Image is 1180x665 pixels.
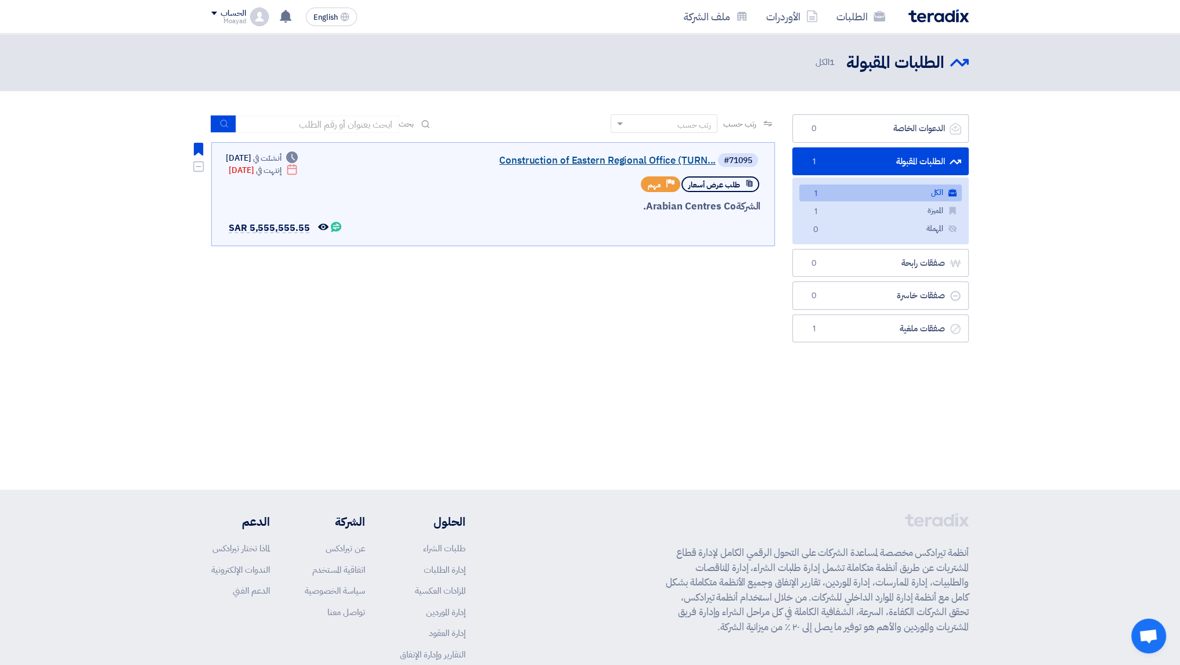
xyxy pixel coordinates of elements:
p: أنظمة تيرادكس مخصصة لمساعدة الشركات على التحول الرقمي الكامل لإدارة قطاع المشتريات عن طريق أنظمة ... [666,545,969,634]
span: 0 [809,224,822,236]
span: 0 [807,123,821,135]
a: المهملة [799,221,962,237]
span: بحث [399,118,414,130]
a: الطلبات [827,3,894,30]
a: صفقات ملغية1 [792,315,969,343]
a: ملف الشركة [674,3,757,30]
span: 1 [807,156,821,168]
a: الندوات الإلكترونية [211,563,270,576]
li: الشركة [305,513,365,530]
h2: الطلبات المقبولة [846,52,944,74]
a: الدعم الفني [233,584,270,597]
span: English [313,13,338,21]
span: SAR 5,555,555.55 [229,221,309,235]
span: 0 [807,258,821,269]
li: الدعم [211,513,270,530]
img: profile_test.png [250,8,269,26]
div: [DATE] [226,152,298,164]
a: صفقات رابحة0 [792,249,969,277]
a: التقارير وإدارة الإنفاق [400,648,465,661]
div: Open chat [1131,619,1166,653]
span: أنشئت في [253,152,281,164]
a: صفقات خاسرة0 [792,281,969,310]
a: إدارة الموردين [426,606,465,619]
span: 1 [809,188,822,200]
button: English [306,8,357,26]
a: الطلبات المقبولة1 [792,147,969,176]
span: 1 [829,56,835,68]
span: رتب حسب [723,118,756,130]
span: 1 [809,206,822,218]
span: الكل [815,56,837,69]
a: المميزة [799,203,962,219]
a: تواصل معنا [327,606,365,619]
li: الحلول [400,513,465,530]
span: الشركة [736,199,761,214]
a: طلبات الشراء [423,542,465,555]
a: Construction of Eastern Regional Office (TURN... [483,156,716,166]
span: 1 [807,323,821,335]
a: لماذا تختار تيرادكس [212,542,270,555]
div: Arabian Centres Co. [481,199,760,214]
a: الكل [799,185,962,201]
a: المزادات العكسية [415,584,465,597]
a: الدعوات الخاصة0 [792,114,969,143]
a: عن تيرادكس [326,542,365,555]
a: إدارة الطلبات [424,563,465,576]
a: إدارة العقود [429,627,465,639]
a: سياسة الخصوصية [305,584,365,597]
input: ابحث بعنوان أو رقم الطلب [236,115,399,133]
span: إنتهت في [256,164,281,176]
span: طلب عرض أسعار [688,179,740,190]
a: اتفاقية المستخدم [312,563,365,576]
span: 0 [807,290,821,302]
span: مهم [648,179,661,190]
div: الحساب [221,9,246,19]
div: Moayad [211,18,246,24]
img: Teradix logo [908,9,969,23]
div: #71095 [724,157,752,165]
div: رتب حسب [677,119,711,131]
a: الأوردرات [757,3,827,30]
div: [DATE] [229,164,298,176]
